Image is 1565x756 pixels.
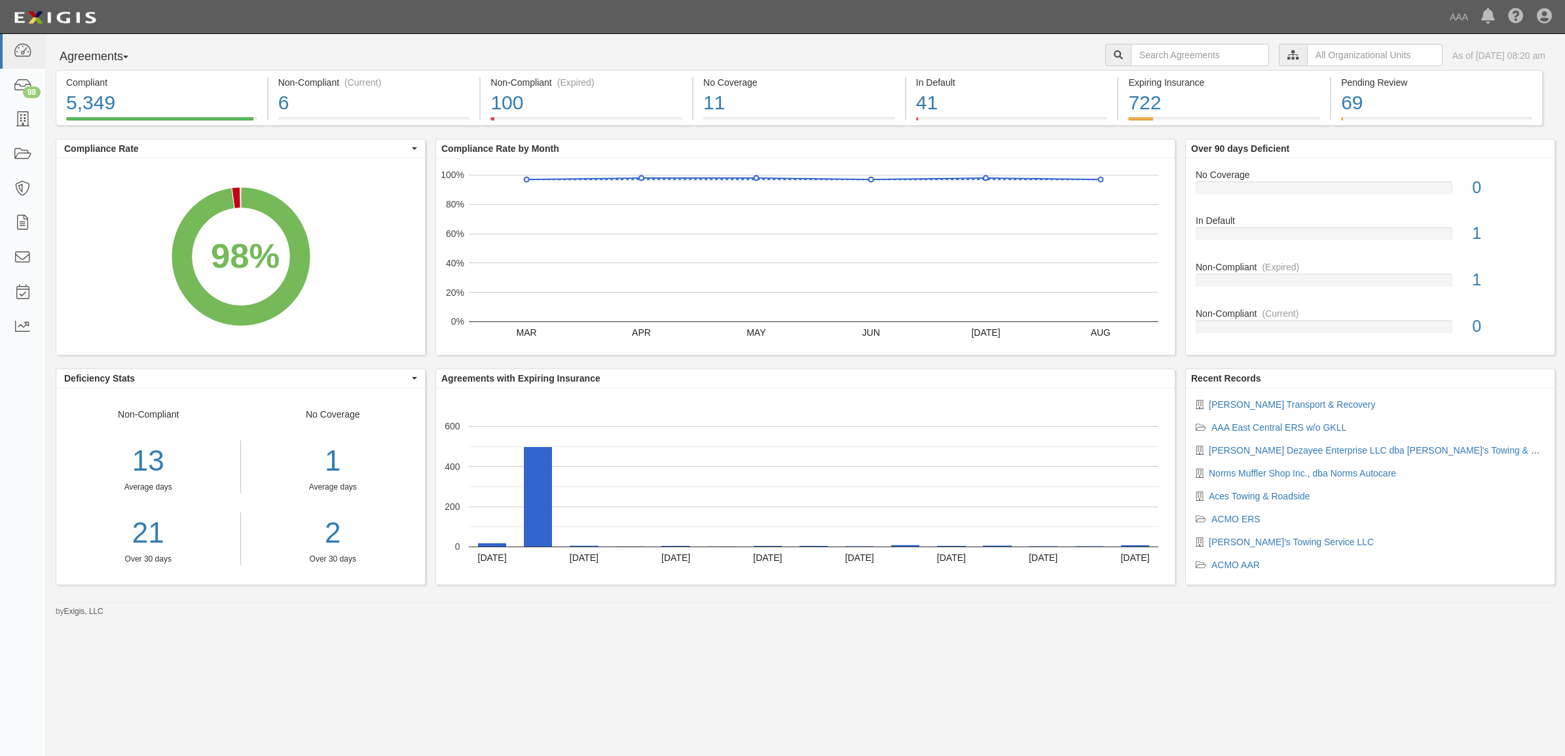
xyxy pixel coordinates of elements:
[1462,268,1555,292] div: 1
[56,158,425,355] svg: A chart.
[56,117,267,128] a: Compliant5,349
[278,76,470,89] div: Non-Compliant (Current)
[937,552,966,563] text: [DATE]
[1186,214,1555,227] div: In Default
[251,513,416,554] a: 2
[23,86,41,98] div: 98
[344,76,381,89] div: (Current)
[1196,168,1545,215] a: No Coverage0
[56,482,240,493] div: Average days
[703,89,895,117] div: 11
[746,327,766,338] text: MAY
[1196,307,1545,344] a: Non-Compliant(Current)0
[1462,176,1555,200] div: 0
[1131,44,1269,66] input: Search Agreements
[441,143,559,154] b: Compliance Rate by Month
[490,89,682,117] div: 100
[451,316,464,327] text: 0%
[557,76,595,89] div: (Expired)
[56,554,240,565] div: Over 30 days
[1262,261,1299,274] div: (Expired)
[1443,4,1475,30] a: AAA
[481,117,692,128] a: Non-Compliant(Expired)100
[1211,560,1260,570] a: ACMO AAR
[446,199,464,209] text: 80%
[1128,89,1320,117] div: 722
[478,552,507,563] text: [DATE]
[1191,373,1261,384] b: Recent Records
[916,76,1108,89] div: In Default
[906,117,1118,128] a: In Default41
[1209,491,1310,501] a: Aces Towing & Roadside
[445,421,460,431] text: 600
[64,607,103,616] a: Exigis, LLC
[1341,89,1532,117] div: 69
[446,287,464,297] text: 20%
[1196,214,1545,261] a: In Default1
[64,372,409,385] span: Deficiency Stats
[517,327,537,338] text: MAR
[1452,49,1545,62] div: As of [DATE] 08:20 am
[441,170,464,180] text: 100%
[1186,261,1555,274] div: Non-Compliant
[632,327,651,338] text: APR
[1331,117,1543,128] a: Pending Review69
[1120,552,1149,563] text: [DATE]
[10,6,100,29] img: logo-5460c22ac91f19d4615b14bd174203de0afe785f0fc80cf4dbbc73dc1793850b.png
[862,327,880,338] text: JUN
[441,373,600,384] b: Agreements with Expiring Insurance
[1462,222,1555,245] div: 1
[1209,537,1374,547] a: [PERSON_NAME]'s Towing Service LLC
[66,89,257,117] div: 5,349
[1307,44,1443,66] input: All Organizational Units
[916,89,1108,117] div: 41
[845,552,874,563] text: [DATE]
[1196,261,1545,307] a: Non-Compliant(Expired)1
[251,441,416,482] div: 1
[1262,307,1298,320] div: (Current)
[241,408,426,565] div: No Coverage
[971,327,1000,338] text: [DATE]
[1209,399,1375,410] a: [PERSON_NAME] Transport & Recovery
[490,76,682,89] div: Non-Compliant (Expired)
[1118,117,1330,128] a: Expiring Insurance722
[56,606,103,617] small: by
[56,408,241,565] div: Non-Compliant
[64,142,409,155] span: Compliance Rate
[445,501,460,512] text: 200
[1211,514,1261,524] a: ACMO ERS
[1186,168,1555,181] div: No Coverage
[446,228,464,239] text: 60%
[1462,315,1555,338] div: 0
[1508,9,1524,25] i: Help Center - Complianz
[703,76,895,89] div: No Coverage
[251,482,416,493] div: Average days
[56,441,240,482] div: 13
[1128,76,1320,89] div: Expiring Insurance
[1186,307,1555,320] div: Non-Compliant
[445,461,460,471] text: 400
[56,369,425,387] button: Deficiency Stats
[693,117,905,128] a: No Coverage11
[278,89,470,117] div: 6
[251,554,416,565] div: Over 30 days
[1211,422,1346,433] a: AAA East Central ERS w/o GKLL
[1209,468,1396,478] a: Norms Muffler Shop Inc., dba Norms Autocare
[66,76,257,89] div: Compliant
[56,513,240,554] a: 21
[56,139,425,158] button: Compliance Rate
[211,231,280,280] div: 98%
[446,258,464,268] text: 40%
[1191,143,1289,154] b: Over 90 days Deficient
[1091,327,1111,338] text: AUG
[753,552,782,563] text: [DATE]
[570,552,598,563] text: [DATE]
[1341,76,1532,89] div: Pending Review
[1029,552,1058,563] text: [DATE]
[436,158,1175,355] svg: A chart.
[455,541,460,552] text: 0
[436,388,1175,585] svg: A chart.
